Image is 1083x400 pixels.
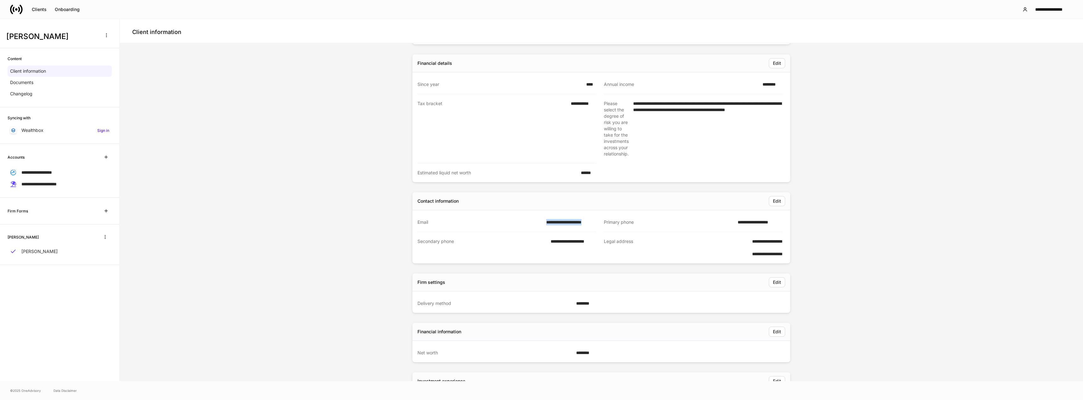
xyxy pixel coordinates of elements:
[55,7,80,12] div: Onboarding
[604,238,735,257] div: Legal address
[8,65,112,77] a: Client information
[417,378,465,384] div: Investment experience
[8,125,112,136] a: WealthboxSign in
[8,88,112,99] a: Changelog
[10,68,46,74] p: Client information
[417,329,461,335] div: Financial information
[51,4,84,14] button: Onboarding
[417,350,572,356] div: Net worth
[21,248,58,255] p: [PERSON_NAME]
[28,4,51,14] button: Clients
[54,388,77,393] a: Data Disclaimer
[417,219,542,225] div: Email
[8,208,28,214] h6: Firm Forms
[417,279,445,285] div: Firm settings
[769,376,785,386] button: Edit
[10,91,32,97] p: Changelog
[769,196,785,206] button: Edit
[21,127,43,133] p: Wealthbox
[773,379,781,383] div: Edit
[417,60,452,66] div: Financial details
[132,28,181,36] h4: Client information
[604,219,734,225] div: Primary phone
[769,327,785,337] button: Edit
[417,238,547,257] div: Secondary phone
[417,300,572,307] div: Delivery method
[32,7,47,12] div: Clients
[604,81,759,87] div: Annual income
[8,56,22,62] h6: Content
[8,234,39,240] h6: [PERSON_NAME]
[8,77,112,88] a: Documents
[769,58,785,68] button: Edit
[417,170,577,176] div: Estimated liquid net worth
[8,154,25,160] h6: Accounts
[417,198,459,204] div: Contact information
[773,199,781,203] div: Edit
[97,127,109,133] h6: Sign in
[10,388,41,393] span: © 2025 OneAdvisory
[8,115,31,121] h6: Syncing with
[10,79,33,86] p: Documents
[8,246,112,257] a: [PERSON_NAME]
[6,31,97,42] h3: [PERSON_NAME]
[769,277,785,287] button: Edit
[604,100,629,157] div: Please select the degree of risk you are willing to take for the investments across your relation...
[417,100,567,157] div: Tax bracket
[773,61,781,65] div: Edit
[417,81,582,87] div: Since year
[773,280,781,285] div: Edit
[773,330,781,334] div: Edit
